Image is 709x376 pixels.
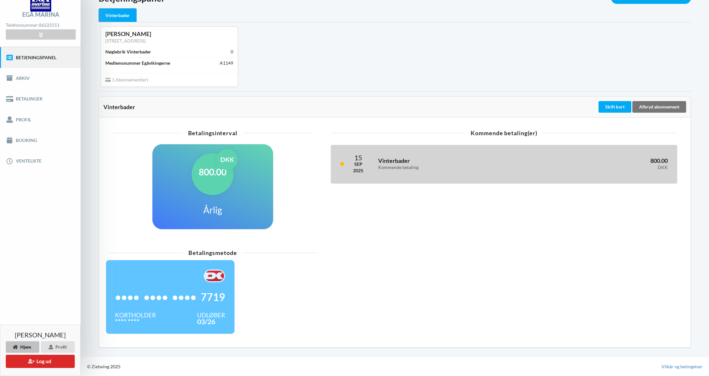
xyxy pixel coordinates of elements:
[105,38,146,43] a: [STREET_ADDRESS]
[105,77,148,82] span: 1 Abonnement(er)
[6,21,75,30] div: Telefonnummer:
[201,294,225,300] span: 7719
[204,269,225,282] img: F+AAQC4Rur0ZFP9BwAAAABJRU5ErkJggg==
[632,101,686,113] div: Afbryd abonnement
[108,250,317,256] div: Betalingsmetode
[6,341,39,353] div: Hjem
[539,165,668,170] div: DKK
[103,104,597,110] div: Vinterbader
[105,60,170,66] div: Medlemsnummer Egåvikingerne
[199,166,226,178] h1: 800.00
[6,355,75,368] button: Log ud
[231,49,233,55] div: 0
[39,22,60,28] strong: 86225551
[105,30,233,38] div: [PERSON_NAME]
[172,294,196,300] span: ••••
[539,157,668,170] h3: 800.00
[99,8,137,22] div: Vinterbader
[661,363,703,370] a: Vilkår og betingelser
[15,332,66,338] span: [PERSON_NAME]
[203,204,222,216] h1: Årlig
[41,341,75,353] div: Profil
[599,101,631,113] div: Skift kort
[197,318,225,325] div: 03/26
[115,294,139,300] span: ••••
[105,49,151,55] div: Nøglebrik Vinterbader
[353,161,363,167] div: Sep
[353,167,363,174] div: 2025
[144,294,168,300] span: ••••
[112,130,313,136] div: Betalingsinterval
[115,312,156,318] div: Kortholder
[220,60,233,66] div: A1149
[378,157,530,170] h3: Vinterbader
[378,165,530,170] div: Kommende betaling
[217,149,238,170] div: DKK
[22,12,59,17] div: Egå Marina
[331,130,677,136] div: Kommende betaling(er)
[197,312,225,318] div: Udløber
[353,154,363,161] div: 15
